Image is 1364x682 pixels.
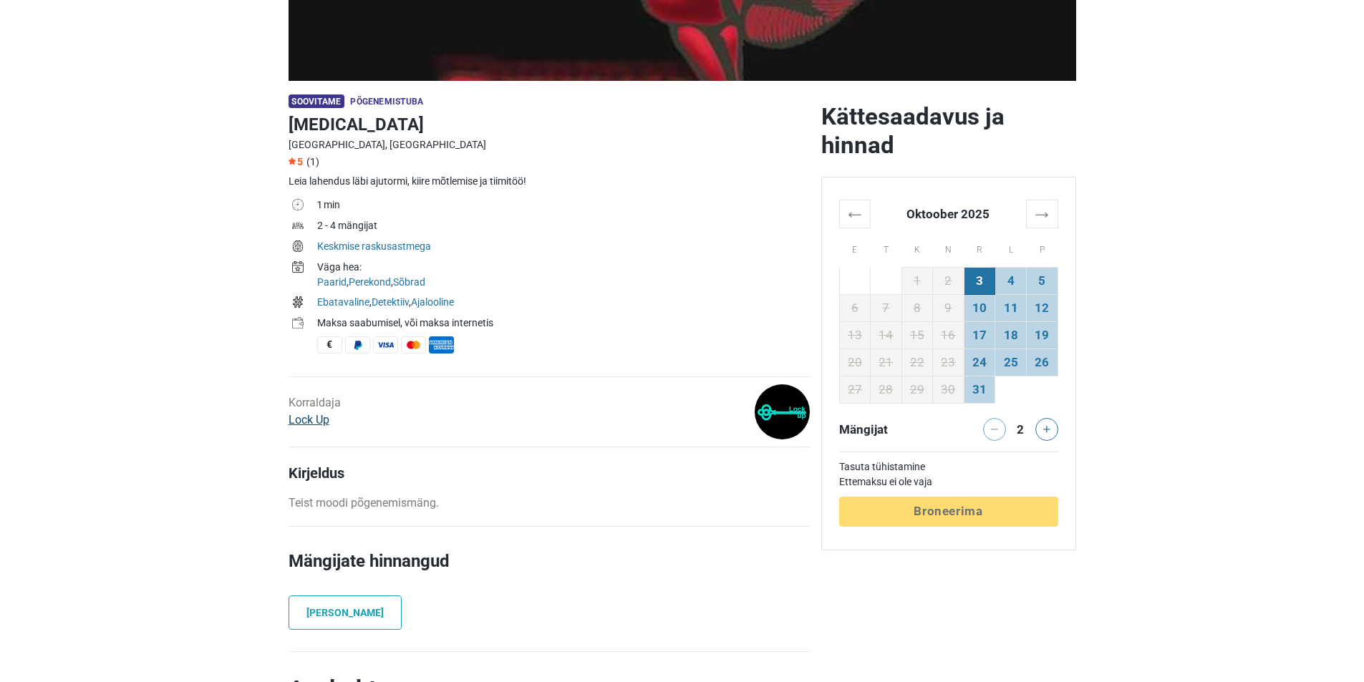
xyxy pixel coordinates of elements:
td: 14 [871,322,902,349]
td: , , [317,258,810,293]
td: 15 [901,322,933,349]
a: Paarid [317,276,347,288]
td: 28 [871,376,902,404]
div: Mängijat [833,418,949,441]
td: 23 [933,349,964,376]
span: Visa [373,336,398,354]
th: P [1026,228,1058,268]
span: American Express [429,336,454,354]
th: E [839,228,871,268]
a: [PERSON_NAME] [289,595,402,630]
td: 11 [995,295,1027,322]
a: Detektiiv [372,296,409,308]
a: Keskmise raskusastmega [317,240,431,252]
td: 8 [901,295,933,322]
th: L [995,228,1027,268]
td: 31 [964,376,995,404]
div: 2 [1012,418,1029,438]
th: R [964,228,995,268]
span: Sularaha [317,336,342,354]
h1: [MEDICAL_DATA] [289,112,810,137]
img: 38af86134b65d0f1l.png [755,384,810,439]
td: 22 [901,349,933,376]
th: ← [839,200,871,228]
td: 6 [839,295,871,322]
td: 27 [839,376,871,404]
td: 16 [933,322,964,349]
th: Oktoober 2025 [871,200,1027,228]
td: , , [317,293,810,314]
td: 7 [871,295,902,322]
td: 12 [1026,295,1058,322]
td: 2 [933,268,964,295]
th: T [871,228,902,268]
td: 2 - 4 mängijat [317,217,810,238]
th: N [933,228,964,268]
div: [GEOGRAPHIC_DATA], [GEOGRAPHIC_DATA] [289,137,810,152]
p: Teist moodi põgenemismäng. [289,495,810,512]
td: 17 [964,322,995,349]
td: 24 [964,349,995,376]
th: K [901,228,933,268]
td: 25 [995,349,1027,376]
td: Ettemaksu ei ole vaja [839,474,1058,489]
a: Lock Up [289,413,329,427]
td: 1 [901,268,933,295]
span: Soovitame [289,94,345,108]
td: 18 [995,322,1027,349]
td: 29 [901,376,933,404]
td: 9 [933,295,964,322]
div: Väga hea: [317,260,810,275]
a: Sõbrad [393,276,425,288]
td: 20 [839,349,871,376]
div: Maksa saabumisel, või maksa internetis [317,316,810,331]
img: Star [289,157,296,165]
h2: Kättesaadavus ja hinnad [821,102,1076,160]
div: Leia lahendus läbi ajutormi, kiire mõtlemise ja tiimitöö! [289,174,810,189]
td: 13 [839,322,871,349]
td: 5 [1026,268,1058,295]
th: → [1026,200,1058,228]
a: Ebatavaline [317,296,369,308]
td: 10 [964,295,995,322]
td: 19 [1026,322,1058,349]
td: 30 [933,376,964,404]
h2: Mängijate hinnangud [289,548,810,595]
td: 26 [1026,349,1058,376]
td: 4 [995,268,1027,295]
td: 21 [871,349,902,376]
a: Ajalooline [411,296,454,308]
span: 5 [289,156,303,167]
h4: Kirjeldus [289,464,810,482]
span: Põgenemistuba [350,97,423,107]
span: (1) [306,156,319,167]
span: MasterCard [401,336,426,354]
span: PayPal [345,336,370,354]
a: Perekond [349,276,391,288]
td: 3 [964,268,995,295]
td: 1 min [317,196,810,217]
td: Tasuta tühistamine [839,459,1058,474]
div: Korraldaja [289,394,341,429]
